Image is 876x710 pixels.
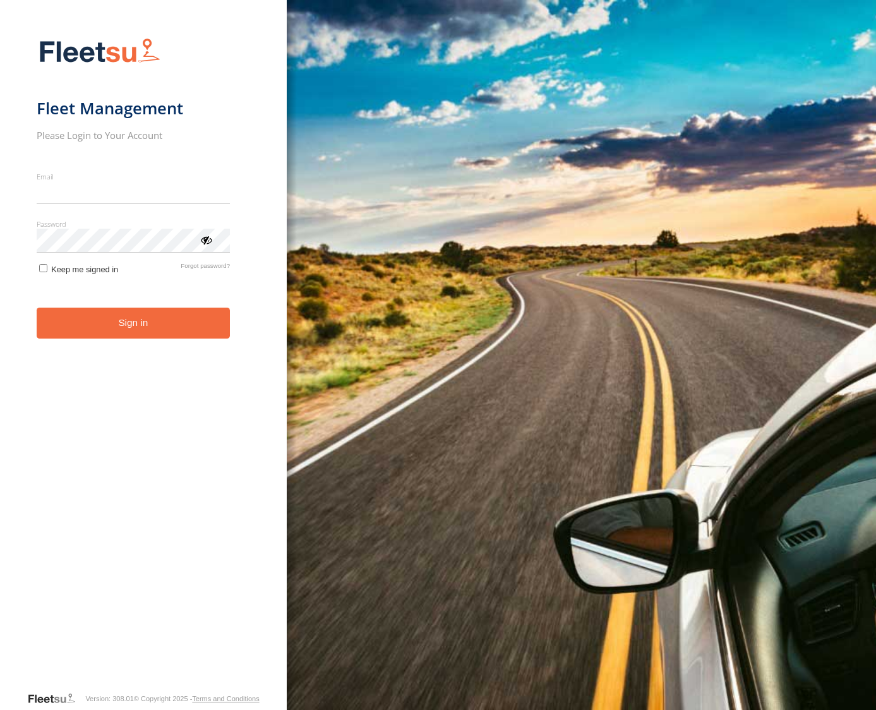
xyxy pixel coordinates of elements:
[37,219,231,229] label: Password
[37,172,231,181] label: Email
[27,692,85,705] a: Visit our Website
[134,695,260,702] div: © Copyright 2025 -
[181,262,230,274] a: Forgot password?
[37,129,231,141] h2: Please Login to Your Account
[85,695,133,702] div: Version: 308.01
[37,308,231,339] button: Sign in
[201,184,217,199] keeper-lock: Open Keeper Popup
[37,30,251,691] form: main
[37,35,163,68] img: Fleetsu
[51,265,118,274] span: Keep me signed in
[200,233,212,246] div: ViewPassword
[192,695,259,702] a: Terms and Conditions
[37,98,231,119] h1: Fleet Management
[39,264,47,272] input: Keep me signed in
